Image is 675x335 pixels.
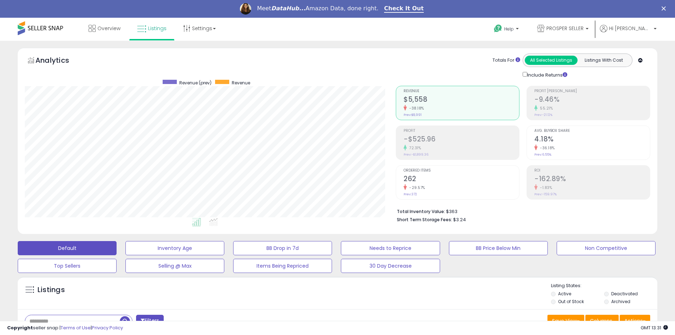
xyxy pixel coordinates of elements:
[557,241,656,255] button: Non Competitive
[125,241,224,255] button: Inventory Age
[534,89,650,93] span: Profit [PERSON_NAME]
[148,25,167,32] span: Listings
[232,80,250,86] span: Revenue
[534,192,557,196] small: Prev: -159.97%
[38,285,65,295] h5: Listings
[585,315,619,327] button: Columns
[397,207,645,215] li: $363
[493,57,520,64] div: Totals For
[611,291,638,297] label: Deactivated
[97,25,120,32] span: Overview
[7,324,33,331] strong: Copyright
[538,106,553,111] small: 55.21%
[404,89,519,93] span: Revenue
[534,169,650,173] span: ROI
[404,113,422,117] small: Prev: $8,991
[453,216,466,223] span: $3.24
[132,18,172,39] a: Listings
[538,145,555,151] small: -36.18%
[620,315,650,327] button: Actions
[341,259,440,273] button: 30 Day Decrease
[494,24,502,33] i: Get Help
[397,217,452,223] b: Short Term Storage Fees:
[407,145,421,151] small: 72.31%
[558,298,584,305] label: Out of Stock
[341,241,440,255] button: Needs to Reprice
[517,71,576,79] div: Include Returns
[7,325,123,331] div: seller snap | |
[407,106,424,111] small: -38.18%
[179,80,212,86] span: Revenue (prev)
[240,3,251,15] img: Profile image for Georgie
[178,18,221,39] a: Settings
[525,56,578,65] button: All Selected Listings
[534,129,650,133] span: Avg. Buybox Share
[271,5,305,12] i: DataHub...
[504,26,514,32] span: Help
[404,129,519,133] span: Profit
[662,6,669,11] div: Close
[577,56,630,65] button: Listings With Cost
[532,18,594,41] a: PROSPER SELLER
[404,152,428,157] small: Prev: -$1,899.36
[35,55,83,67] h5: Analytics
[257,5,378,12] div: Meet Amazon Data, done right.
[590,317,612,324] span: Columns
[92,324,123,331] a: Privacy Policy
[534,175,650,184] h2: -162.89%
[449,241,548,255] button: BB Price Below Min
[61,324,91,331] a: Terms of Use
[534,152,551,157] small: Prev: 6.55%
[641,324,668,331] span: 2025-08-18 13:31 GMT
[233,259,332,273] button: Items Being Repriced
[384,5,424,13] a: Check It Out
[534,135,650,145] h2: 4.18%
[558,291,571,297] label: Active
[125,259,224,273] button: Selling @ Max
[600,25,657,41] a: Hi [PERSON_NAME]
[404,95,519,105] h2: $5,558
[534,95,650,105] h2: -9.46%
[547,315,584,327] button: Save View
[404,169,519,173] span: Ordered Items
[609,25,652,32] span: Hi [PERSON_NAME]
[546,25,584,32] span: PROSPER SELLER
[233,241,332,255] button: BB Drop in 7d
[397,208,445,214] b: Total Inventory Value:
[407,185,425,190] small: -29.57%
[611,298,630,305] label: Archived
[18,259,117,273] button: Top Sellers
[404,135,519,145] h2: -$525.96
[136,315,164,327] button: Filters
[18,241,117,255] button: Default
[538,185,552,190] small: -1.83%
[404,175,519,184] h2: 262
[488,19,526,41] a: Help
[404,192,417,196] small: Prev: 372
[534,113,552,117] small: Prev: -21.12%
[551,283,657,289] p: Listing States:
[83,18,126,39] a: Overview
